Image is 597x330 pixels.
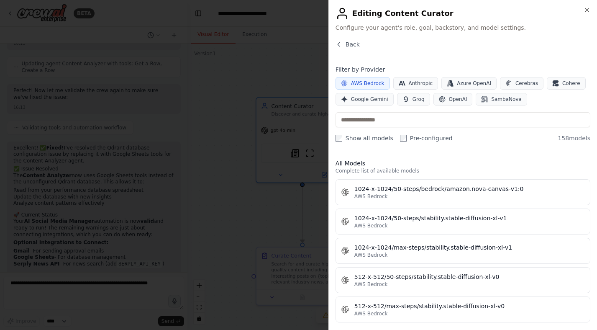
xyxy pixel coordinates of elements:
span: AWS Bedrock [354,193,388,200]
span: Google Gemini [351,96,388,103]
button: Cerebras [500,77,543,90]
div: 512-x-512/max-steps/stability.stable-diffusion-xl-v0 [354,302,585,310]
span: SambaNova [491,96,521,103]
div: 1024-x-1024/max-steps/stability.stable-diffusion-xl-v1 [354,243,585,252]
h3: All Models [336,159,590,168]
span: OpenAI [449,96,467,103]
button: OpenAI [433,93,473,106]
button: 512-x-512/50-steps/stability.stable-diffusion-xl-v0AWS Bedrock [336,267,590,293]
button: Groq [397,93,430,106]
label: Show all models [336,134,393,142]
span: AWS Bedrock [354,310,388,317]
button: 512-x-512/max-steps/stability.stable-diffusion-xl-v0AWS Bedrock [336,296,590,322]
input: Show all models [336,135,342,142]
button: Back [336,40,360,49]
span: Cohere [562,80,580,87]
span: Azure OpenAI [457,80,491,87]
button: 1024-x-1024/50-steps/stability.stable-diffusion-xl-v1AWS Bedrock [336,209,590,235]
span: AWS Bedrock [351,80,384,87]
h2: Editing Content Curator [336,7,590,20]
div: 1024-x-1024/50-steps/stability.stable-diffusion-xl-v1 [354,214,585,222]
span: AWS Bedrock [354,252,388,258]
input: Pre-configured [400,135,407,142]
span: AWS Bedrock [354,281,388,288]
label: Pre-configured [400,134,453,142]
span: Cerebras [515,80,538,87]
button: 1024-x-1024/max-steps/stability.stable-diffusion-xl-v1AWS Bedrock [336,238,590,264]
div: 512-x-512/50-steps/stability.stable-diffusion-xl-v0 [354,273,585,281]
span: Anthropic [409,80,433,87]
span: Configure your agent's role, goal, backstory, and model settings. [336,23,590,32]
span: Back [346,40,360,49]
button: Cohere [547,77,586,90]
button: SambaNova [476,93,527,106]
span: Groq [413,96,425,103]
span: AWS Bedrock [354,222,388,229]
button: 1024-x-1024/50-steps/bedrock/amazon.nova-canvas-v1:0AWS Bedrock [336,179,590,205]
div: 1024-x-1024/50-steps/bedrock/amazon.nova-canvas-v1:0 [354,185,585,193]
button: Azure OpenAI [441,77,497,90]
h4: Filter by Provider [336,65,590,74]
button: Google Gemini [336,93,394,106]
span: 158 models [558,134,590,142]
button: AWS Bedrock [336,77,390,90]
button: Anthropic [393,77,438,90]
p: Complete list of available models [336,168,590,174]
